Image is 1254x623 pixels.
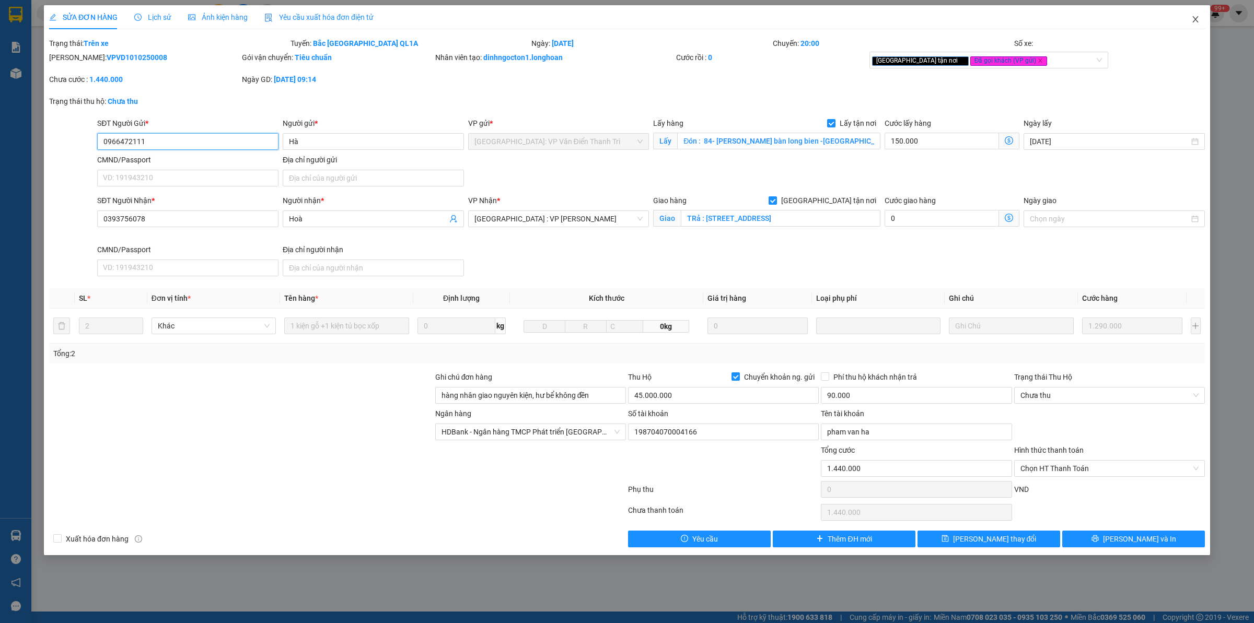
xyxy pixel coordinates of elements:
span: clock-circle [134,14,142,21]
button: plus [1191,318,1201,334]
span: Tổng cước [821,446,855,454]
span: picture [188,14,195,21]
button: exclamation-circleYêu cầu [628,531,771,547]
input: 0 [707,318,808,334]
div: [PERSON_NAME]: [49,52,240,63]
span: [GEOGRAPHIC_DATA] tận nơi [777,195,880,206]
div: VP gửi [468,117,649,129]
span: HDBank - Ngân hàng TMCP Phát triển Thành phố Hồ Chí Minh [442,424,620,440]
span: [GEOGRAPHIC_DATA] tận nơi [872,56,969,66]
label: Ghi chú đơn hàng [435,373,493,381]
span: Yêu cầu xuất hóa đơn điện tử [264,13,374,21]
b: [DATE] 09:14 [274,75,316,84]
span: Ảnh kiện hàng [188,13,248,21]
span: close [1191,15,1200,23]
span: Giá trị hàng [707,294,746,302]
span: Đà Nẵng : VP Thanh Khê [474,211,643,227]
span: Khác [158,318,270,334]
span: SỬA ĐƠN HÀNG [49,13,118,21]
span: plus [816,535,823,543]
span: exclamation-circle [681,535,688,543]
div: Số xe: [1013,38,1206,49]
img: icon [264,14,273,22]
div: Tuyến: [289,38,531,49]
span: Tên hàng [284,294,318,302]
div: Cước rồi : [676,52,867,63]
div: SĐT Người Nhận [97,195,278,206]
span: Định lượng [443,294,480,302]
b: 1.440.000 [89,75,123,84]
b: 20:00 [800,39,819,48]
input: Địa chỉ của người nhận [283,260,464,276]
input: Ghi chú đơn hàng [435,387,626,404]
div: Chuyến: [772,38,1013,49]
span: Đơn vị tính [152,294,191,302]
div: Gói vận chuyển: [242,52,433,63]
input: D [524,320,565,333]
label: Cước lấy hàng [885,119,931,127]
span: Giao [653,210,681,227]
b: VPVD1010250008 [107,53,167,62]
span: Lịch sử [134,13,171,21]
b: Bắc [GEOGRAPHIC_DATA] QL1A [313,39,418,48]
div: Nhân viên tạo: [435,52,675,63]
div: Trạng thái thu hộ: [49,96,288,107]
span: Lấy hàng [653,119,683,127]
span: Giao hàng [653,196,687,205]
span: edit [49,14,56,21]
th: Loại phụ phí [812,288,945,309]
input: Giao tận nơi [681,210,880,227]
b: dinhngocton1.longhoan [483,53,563,62]
div: Chưa thanh toán [627,504,820,523]
input: Số tài khoản [628,424,819,440]
span: Cước hàng [1082,294,1118,302]
span: Hà Nội: VP Văn Điển Thanh Trì [474,134,643,149]
span: user-add [449,215,458,223]
span: Lấy tận nơi [835,117,880,129]
input: Ngày giao [1030,213,1189,225]
label: Số tài khoản [628,409,668,418]
label: Ngày lấy [1024,119,1052,127]
span: close [959,58,965,63]
span: info-circle [135,535,142,543]
input: VD: Bàn, Ghế [284,318,409,334]
span: dollar-circle [1005,136,1013,145]
input: R [565,320,607,333]
span: [PERSON_NAME] và In [1103,533,1176,545]
input: Cước giao hàng [885,210,999,227]
div: SĐT Người Gửi [97,117,278,129]
span: Chuyển khoản ng. gửi [740,371,819,383]
div: Địa chỉ người gửi [283,154,464,166]
span: Phí thu hộ khách nhận trả [829,371,921,383]
label: Hình thức thanh toán [1014,446,1084,454]
div: Trạng thái Thu Hộ [1014,371,1205,383]
span: Yêu cầu [692,533,718,545]
label: Tên tài khoản [821,409,864,418]
span: printer [1092,535,1099,543]
span: Chọn HT Thanh Toán [1020,461,1199,476]
b: Tiêu chuẩn [295,53,332,62]
div: Ngày: [530,38,772,49]
input: Ngày lấy [1030,136,1189,147]
span: kg [495,318,506,334]
input: Địa chỉ của người gửi [283,170,464,186]
b: [DATE] [552,39,574,48]
div: Người nhận [283,195,464,206]
div: Trạng thái: [48,38,289,49]
span: Chưa thu [1020,387,1199,403]
label: Ngân hàng [435,409,471,418]
label: Ngày giao [1024,196,1056,205]
th: Ghi chú [945,288,1077,309]
button: delete [53,318,70,334]
div: Chưa cước : [49,74,240,85]
div: Ngày GD: [242,74,433,85]
span: 0kg [643,320,689,333]
span: Kích thước [589,294,624,302]
span: [PERSON_NAME] thay đổi [953,533,1037,545]
span: Đã gọi khách (VP gửi) [970,56,1048,66]
span: Lấy [653,133,677,149]
span: Thêm ĐH mới [828,533,872,545]
span: VP Nhận [468,196,497,205]
button: plusThêm ĐH mới [773,531,915,547]
b: Chưa thu [108,97,138,105]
